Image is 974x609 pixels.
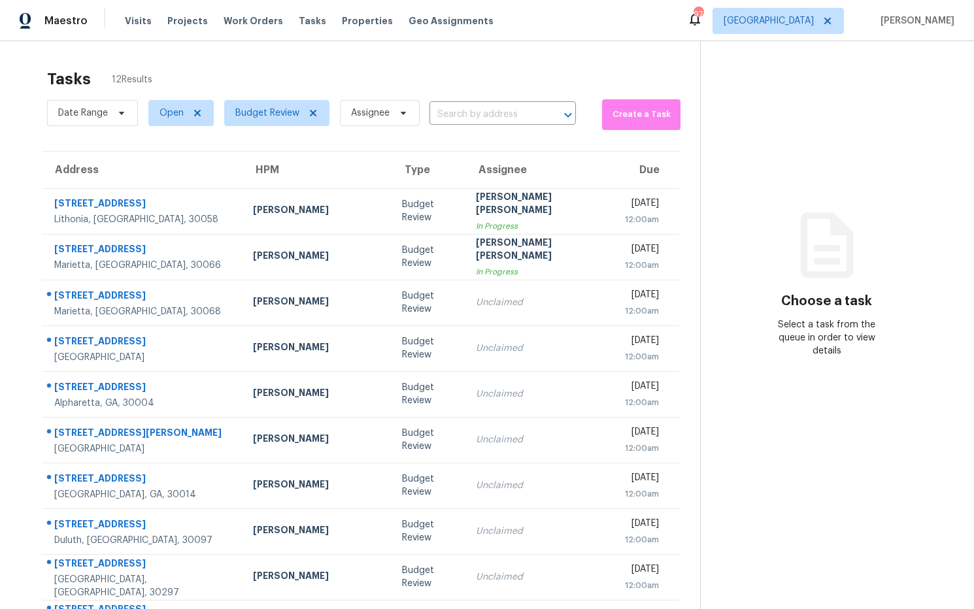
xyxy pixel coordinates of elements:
[253,432,380,448] div: [PERSON_NAME]
[54,472,232,488] div: [STREET_ADDRESS]
[54,197,232,213] div: [STREET_ADDRESS]
[625,533,659,546] div: 12:00am
[781,295,872,308] h3: Choose a task
[342,14,393,27] span: Properties
[625,517,659,533] div: [DATE]
[54,397,232,410] div: Alpharetta, GA, 30004
[47,73,91,86] h2: Tasks
[625,380,659,396] div: [DATE]
[625,396,659,409] div: 12:00am
[224,14,283,27] span: Work Orders
[402,244,456,270] div: Budget Review
[402,335,456,361] div: Budget Review
[614,152,679,188] th: Due
[54,380,232,397] div: [STREET_ADDRESS]
[253,249,380,265] div: [PERSON_NAME]
[54,534,232,547] div: Duluth, [GEOGRAPHIC_DATA], 30097
[609,107,673,122] span: Create a Task
[402,427,456,453] div: Budget Review
[476,236,603,265] div: [PERSON_NAME] [PERSON_NAME]
[112,73,152,86] span: 12 Results
[54,557,232,573] div: [STREET_ADDRESS]
[54,518,232,534] div: [STREET_ADDRESS]
[44,14,88,27] span: Maestro
[625,579,659,592] div: 12:00am
[409,14,494,27] span: Geo Assignments
[402,518,456,544] div: Budget Review
[253,340,380,357] div: [PERSON_NAME]
[54,289,232,305] div: [STREET_ADDRESS]
[476,190,603,220] div: [PERSON_NAME] [PERSON_NAME]
[476,220,603,233] div: In Progress
[559,106,577,124] button: Open
[351,107,390,120] span: Assignee
[253,523,380,540] div: [PERSON_NAME]
[253,203,380,220] div: [PERSON_NAME]
[625,304,659,318] div: 12:00am
[625,242,659,259] div: [DATE]
[875,14,954,27] span: [PERSON_NAME]
[476,296,603,309] div: Unclaimed
[764,318,890,357] div: Select a task from the queue in order to view details
[694,8,703,21] div: 97
[625,213,659,226] div: 12:00am
[476,433,603,446] div: Unclaimed
[54,573,232,599] div: [GEOGRAPHIC_DATA], [GEOGRAPHIC_DATA], 30297
[625,334,659,350] div: [DATE]
[625,487,659,501] div: 12:00am
[54,426,232,442] div: [STREET_ADDRESS][PERSON_NAME]
[625,350,659,363] div: 12:00am
[625,563,659,579] div: [DATE]
[54,335,232,351] div: [STREET_ADDRESS]
[402,289,456,316] div: Budget Review
[476,265,603,278] div: In Progress
[54,259,232,272] div: Marietta, [GEOGRAPHIC_DATA], 30066
[160,107,184,120] span: Open
[402,198,456,224] div: Budget Review
[402,472,456,499] div: Budget Review
[625,425,659,442] div: [DATE]
[476,525,603,538] div: Unclaimed
[54,213,232,226] div: Lithonia, [GEOGRAPHIC_DATA], 30058
[253,569,380,585] div: [PERSON_NAME]
[476,342,603,355] div: Unclaimed
[625,288,659,304] div: [DATE]
[476,387,603,401] div: Unclaimed
[54,242,232,259] div: [STREET_ADDRESS]
[392,152,466,188] th: Type
[235,107,299,120] span: Budget Review
[625,197,659,213] div: [DATE]
[54,442,232,455] div: [GEOGRAPHIC_DATA]
[253,295,380,311] div: [PERSON_NAME]
[402,564,456,590] div: Budget Review
[167,14,208,27] span: Projects
[476,479,603,492] div: Unclaimed
[253,386,380,403] div: [PERSON_NAME]
[625,259,659,272] div: 12:00am
[625,471,659,487] div: [DATE]
[54,351,232,364] div: [GEOGRAPHIC_DATA]
[429,105,539,125] input: Search by address
[54,305,232,318] div: Marietta, [GEOGRAPHIC_DATA], 30068
[402,381,456,407] div: Budget Review
[42,152,243,188] th: Address
[243,152,391,188] th: HPM
[625,442,659,455] div: 12:00am
[476,570,603,584] div: Unclaimed
[54,488,232,501] div: [GEOGRAPHIC_DATA], GA, 30014
[602,99,680,130] button: Create a Task
[465,152,614,188] th: Assignee
[724,14,814,27] span: [GEOGRAPHIC_DATA]
[125,14,152,27] span: Visits
[58,107,108,120] span: Date Range
[253,478,380,494] div: [PERSON_NAME]
[299,16,326,25] span: Tasks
